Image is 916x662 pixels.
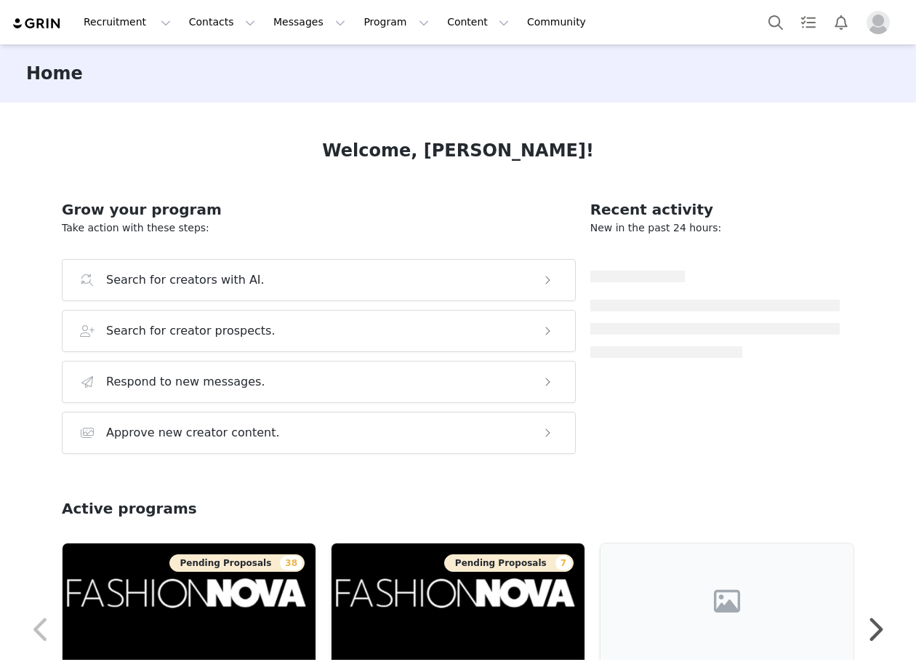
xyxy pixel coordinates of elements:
[62,259,576,301] button: Search for creators with AI.
[62,199,576,220] h2: Grow your program
[62,412,576,454] button: Approve new creator content.
[825,6,857,39] button: Notifications
[62,361,576,403] button: Respond to new messages.
[106,271,265,289] h3: Search for creators with AI.
[438,6,518,39] button: Content
[760,6,792,39] button: Search
[858,11,904,34] button: Profile
[63,543,316,660] img: e6465853-186f-4fa5-8a8f-42d534b5af99.png
[106,373,265,391] h3: Respond to new messages.
[332,543,584,660] img: 693598be-5f32-461c-b22b-bdc189bd07b7.png
[106,322,276,340] h3: Search for creator prospects.
[180,6,264,39] button: Contacts
[106,424,280,442] h3: Approve new creator content.
[75,6,180,39] button: Recruitment
[265,6,354,39] button: Messages
[590,199,840,220] h2: Recent activity
[62,220,576,236] p: Take action with these steps:
[444,554,574,572] button: Pending Proposals7
[62,498,197,519] h2: Active programs
[12,17,63,31] img: grin logo
[518,6,601,39] a: Community
[62,310,576,352] button: Search for creator prospects.
[590,220,840,236] p: New in the past 24 hours:
[792,6,824,39] a: Tasks
[355,6,438,39] button: Program
[26,60,83,87] h3: Home
[169,554,305,572] button: Pending Proposals38
[867,11,890,34] img: placeholder-profile.jpg
[322,137,594,164] h1: Welcome, [PERSON_NAME]!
